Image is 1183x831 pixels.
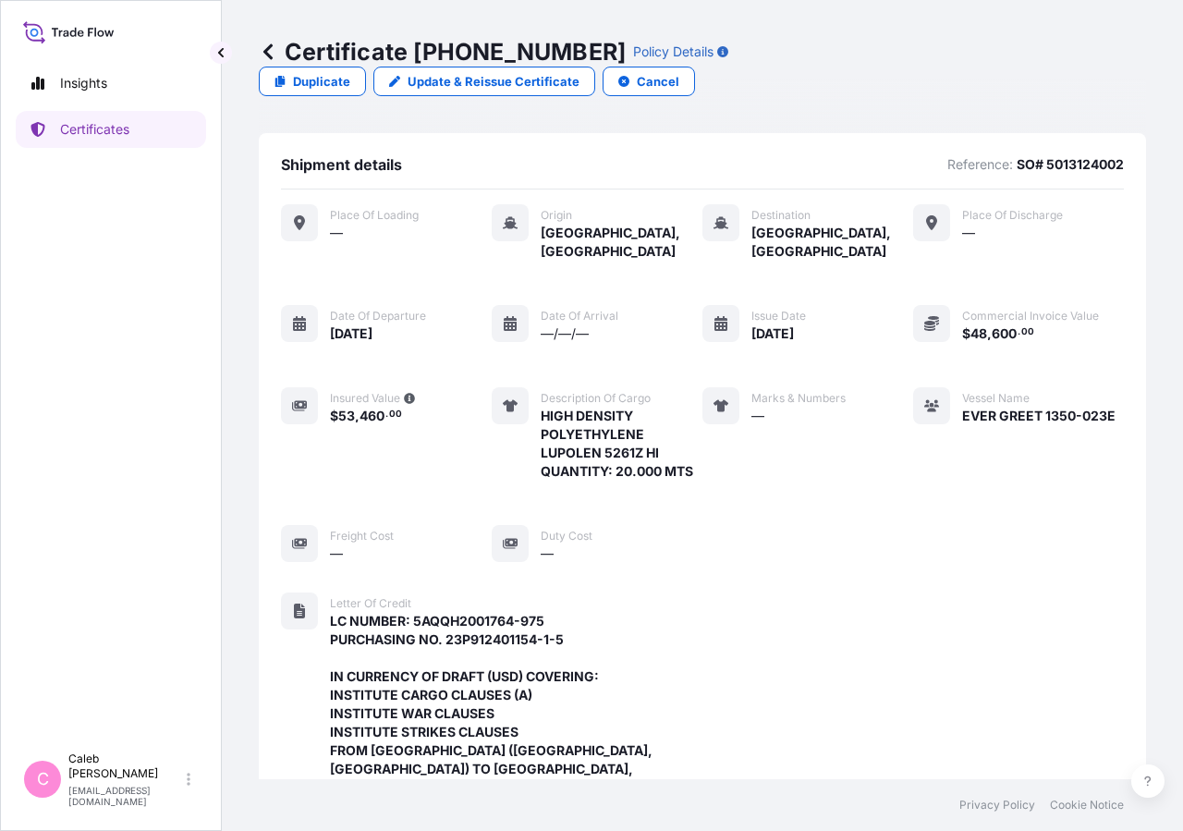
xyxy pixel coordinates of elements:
[751,309,806,324] span: Issue Date
[751,407,764,425] span: —
[603,67,695,96] button: Cancel
[330,529,394,544] span: Freight Cost
[970,327,987,340] span: 48
[1021,329,1034,336] span: 00
[330,324,372,343] span: [DATE]
[962,391,1030,406] span: Vessel Name
[259,67,366,96] a: Duplicate
[385,411,388,418] span: .
[751,324,794,343] span: [DATE]
[60,74,107,92] p: Insights
[330,309,426,324] span: Date of departure
[962,327,970,340] span: $
[293,72,350,91] p: Duplicate
[68,752,183,781] p: Caleb [PERSON_NAME]
[959,798,1035,813] a: Privacy Policy
[541,208,572,223] span: Origin
[16,111,206,148] a: Certificates
[373,67,595,96] a: Update & Reissue Certificate
[962,208,1063,223] span: Place of discharge
[633,43,713,61] p: Policy Details
[987,327,992,340] span: ,
[541,324,589,343] span: —/—/—
[330,409,338,422] span: $
[541,391,651,406] span: Description of cargo
[751,208,811,223] span: Destination
[281,155,402,174] span: Shipment details
[68,785,183,807] p: [EMAIL_ADDRESS][DOMAIN_NAME]
[1017,155,1124,174] p: SO# 5013124002
[259,37,626,67] p: Certificate [PHONE_NUMBER]
[330,391,400,406] span: Insured Value
[408,72,579,91] p: Update & Reissue Certificate
[16,65,206,102] a: Insights
[338,409,355,422] span: 53
[962,309,1099,324] span: Commercial Invoice Value
[389,411,402,418] span: 00
[37,770,49,788] span: C
[541,224,702,261] span: [GEOGRAPHIC_DATA], [GEOGRAPHIC_DATA]
[330,208,419,223] span: Place of Loading
[962,407,1116,425] span: EVER GREET 1350-023E
[360,409,384,422] span: 460
[637,72,679,91] p: Cancel
[992,327,1017,340] span: 600
[330,224,343,242] span: —
[541,529,592,544] span: Duty Cost
[60,120,129,139] p: Certificates
[330,544,343,563] span: —
[541,544,554,563] span: —
[751,391,846,406] span: Marks & Numbers
[751,224,913,261] span: [GEOGRAPHIC_DATA], [GEOGRAPHIC_DATA]
[1018,329,1020,336] span: .
[541,309,618,324] span: Date of arrival
[355,409,360,422] span: ,
[541,407,702,481] span: HIGH DENSITY POLYETHYLENE LUPOLEN 5261Z HI QUANTITY: 20.000 MTS
[330,596,411,611] span: Letter of Credit
[1050,798,1124,813] a: Cookie Notice
[962,224,975,242] span: —
[947,155,1013,174] p: Reference:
